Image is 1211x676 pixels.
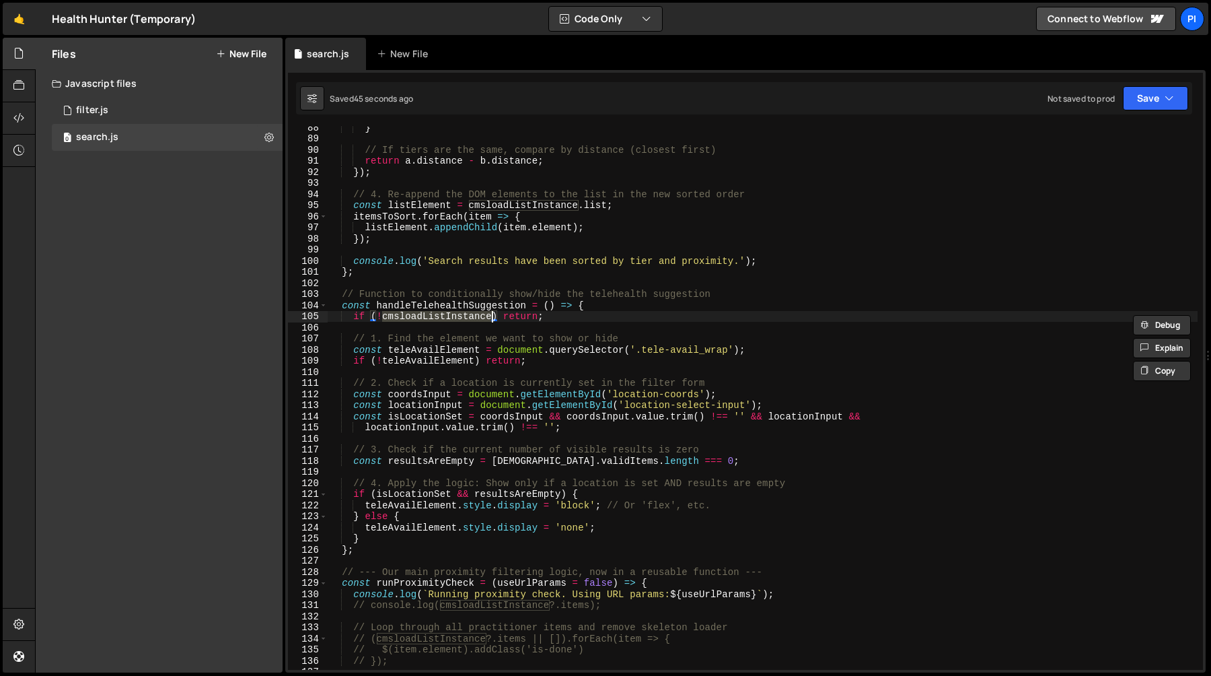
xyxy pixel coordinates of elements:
[288,178,328,189] div: 93
[1133,338,1191,358] button: Explain
[288,500,328,512] div: 122
[288,256,328,267] div: 100
[1133,315,1191,335] button: Debug
[288,489,328,500] div: 121
[288,533,328,545] div: 125
[1133,361,1191,381] button: Copy
[288,511,328,522] div: 123
[288,333,328,345] div: 107
[288,589,328,601] div: 130
[288,600,328,611] div: 131
[288,389,328,401] div: 112
[52,11,196,27] div: Health Hunter (Temporary)
[288,345,328,356] div: 108
[288,378,328,389] div: 111
[76,131,118,143] div: search.js
[52,97,283,124] div: 16494/44708.js
[288,555,328,567] div: 127
[76,104,108,116] div: filter.js
[288,200,328,211] div: 95
[288,311,328,323] div: 105
[1180,7,1204,31] a: Pi
[36,70,283,97] div: Javascript files
[288,133,328,145] div: 89
[288,656,328,667] div: 136
[288,289,328,300] div: 103
[288,634,328,645] div: 134
[288,456,328,467] div: 118
[377,47,433,61] div: New File
[288,411,328,423] div: 114
[3,3,36,35] a: 🤙
[288,234,328,245] div: 98
[354,93,413,104] div: 45 seconds ago
[1123,86,1188,110] button: Save
[288,356,328,367] div: 109
[288,611,328,623] div: 132
[288,244,328,256] div: 99
[1048,93,1115,104] div: Not saved to prod
[288,467,328,478] div: 119
[288,422,328,434] div: 115
[330,93,413,104] div: Saved
[307,47,349,61] div: search.js
[1036,7,1176,31] a: Connect to Webflow
[288,211,328,223] div: 96
[63,133,71,144] span: 0
[288,444,328,456] div: 117
[288,267,328,278] div: 101
[288,123,328,134] div: 88
[549,7,662,31] button: Code Only
[288,367,328,378] div: 110
[288,622,328,634] div: 133
[288,300,328,312] div: 104
[288,545,328,556] div: 126
[288,400,328,411] div: 113
[288,522,328,534] div: 124
[52,46,76,61] h2: Files
[288,434,328,445] div: 116
[288,156,328,167] div: 91
[288,278,328,290] div: 102
[288,145,328,156] div: 90
[288,167,328,178] div: 92
[288,323,328,334] div: 106
[216,48,266,59] button: New File
[288,567,328,578] div: 128
[288,478,328,489] div: 120
[288,578,328,589] div: 129
[288,222,328,234] div: 97
[52,124,283,151] div: 16494/45041.js
[288,644,328,656] div: 135
[288,189,328,201] div: 94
